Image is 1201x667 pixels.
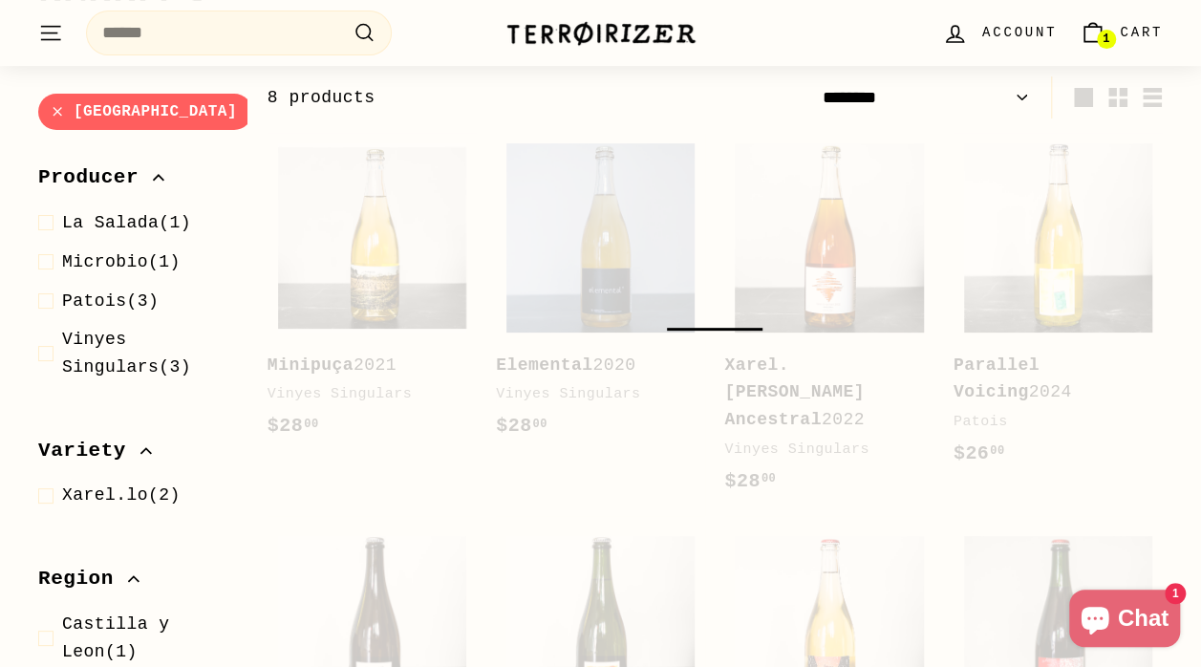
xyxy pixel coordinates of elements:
span: Microbio [62,252,148,271]
div: 2024 [954,352,1144,407]
div: Vinyes Singulars [724,439,914,462]
b: Elemental [496,355,592,375]
span: (3) [62,288,159,315]
div: 2021 [268,352,458,379]
span: Cart [1120,22,1163,43]
div: 8 products [268,84,716,112]
span: Producer [38,162,153,195]
a: Cart [1068,5,1174,61]
span: 1 [1103,32,1109,46]
span: (1) [62,209,191,237]
div: Vinyes Singulars [496,383,686,406]
a: Elemental2020Vinyes Singulars [496,133,705,461]
span: $26 [954,442,1005,464]
span: (1) [62,248,181,276]
div: Vinyes Singulars [268,383,458,406]
sup: 00 [304,418,318,431]
span: Region [38,564,128,596]
b: Minipuça [268,355,354,375]
a: Parallel Voicing2024Patois [954,133,1163,488]
inbox-online-store-chat: Shopify online store chat [1063,590,1186,652]
button: Region [38,559,237,611]
span: $28 [496,415,547,437]
a: Account [931,5,1068,61]
span: Vinyes Singulars [62,331,159,377]
a: Minipuça2021Vinyes Singulars [268,133,477,461]
span: (1) [62,611,237,666]
span: Patois [62,291,127,311]
span: Castilla y Leon [62,614,170,661]
div: 2020 [496,352,686,379]
span: (3) [62,327,237,382]
a: Xarel.[PERSON_NAME] Ancestral2022Vinyes Singulars [724,133,933,516]
a: [GEOGRAPHIC_DATA] [38,94,252,131]
span: (2) [62,483,181,510]
span: La Salada [62,213,159,232]
b: Parallel Voicing [954,355,1040,402]
button: Producer [38,158,237,209]
span: Variety [38,435,140,467]
button: Variety [38,430,237,482]
sup: 00 [761,472,776,485]
div: 2022 [724,352,914,434]
sup: 00 [990,444,1004,458]
sup: 00 [532,418,547,431]
b: Xarel.[PERSON_NAME] Ancestral [724,355,864,430]
span: $28 [724,470,776,492]
span: Account [982,22,1057,43]
span: $28 [268,415,319,437]
div: Patois [954,411,1144,434]
span: Xarel.lo [62,486,148,506]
